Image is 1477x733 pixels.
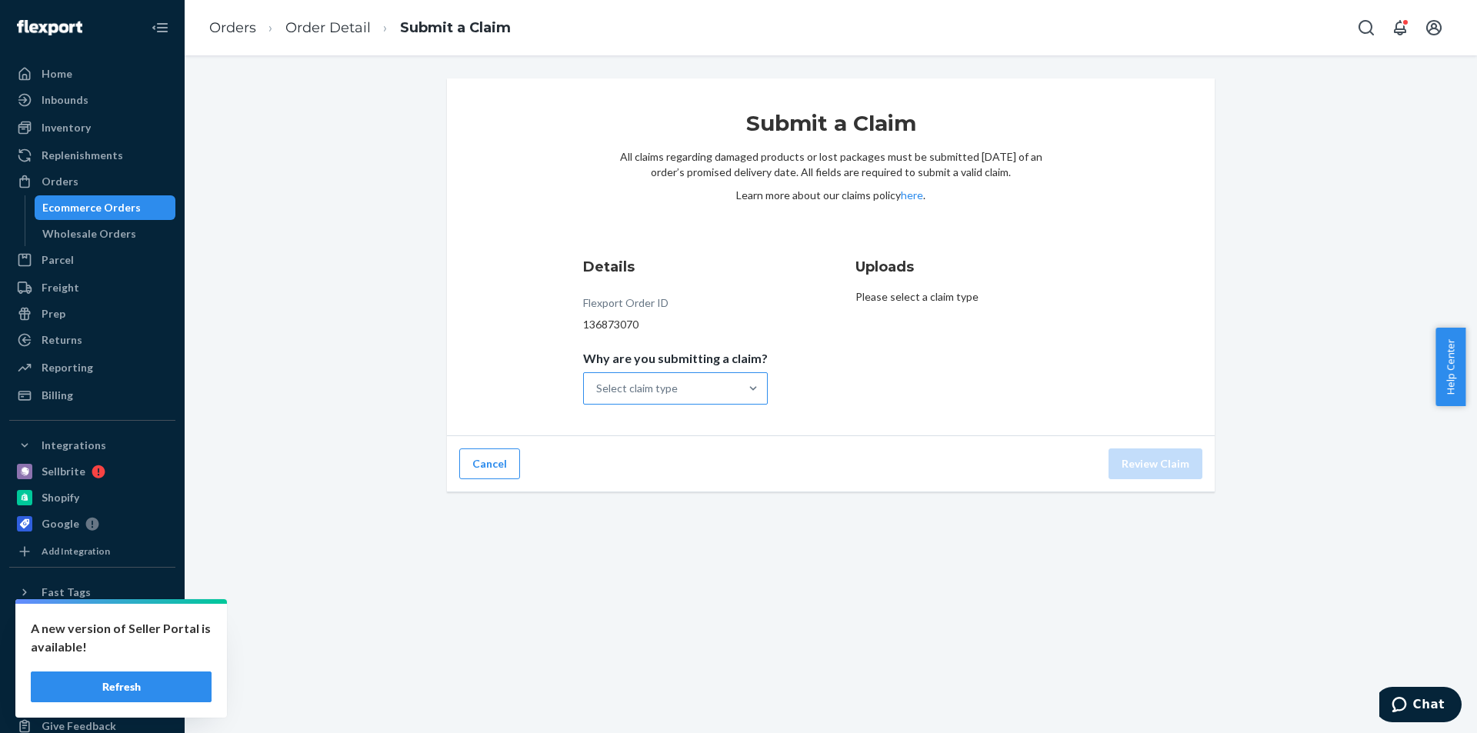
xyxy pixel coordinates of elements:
[619,109,1042,149] h1: Submit a Claim
[42,332,82,348] div: Returns
[619,149,1042,180] p: All claims regarding damaged products or lost packages must be submitted [DATE] of an order’s pro...
[9,275,175,300] a: Freight
[42,490,79,505] div: Shopify
[9,611,175,629] a: Add Fast Tag
[1351,12,1382,43] button: Open Search Box
[855,289,1079,305] p: Please select a claim type
[9,485,175,510] a: Shopify
[9,328,175,352] a: Returns
[42,120,91,135] div: Inventory
[9,302,175,326] a: Prep
[42,464,85,479] div: Sellbrite
[9,511,175,536] a: Google
[9,661,175,686] button: Talk to Support
[9,459,175,484] a: Sellbrite
[9,248,175,272] a: Parcel
[145,12,175,43] button: Close Navigation
[9,169,175,194] a: Orders
[583,317,768,332] div: 136873070
[583,257,768,277] h3: Details
[42,92,88,108] div: Inbounds
[9,115,175,140] a: Inventory
[9,383,175,408] a: Billing
[9,635,175,660] a: Settings
[42,306,65,322] div: Prep
[42,280,79,295] div: Freight
[1385,12,1415,43] button: Open notifications
[459,448,520,479] button: Cancel
[17,20,82,35] img: Flexport logo
[9,355,175,380] a: Reporting
[42,226,136,242] div: Wholesale Orders
[9,580,175,605] button: Fast Tags
[400,19,511,36] a: Submit a Claim
[9,88,175,112] a: Inbounds
[583,351,768,366] p: Why are you submitting a claim?
[35,195,176,220] a: Ecommerce Orders
[42,360,93,375] div: Reporting
[619,188,1042,203] p: Learn more about our claims policy .
[855,257,1079,277] h3: Uploads
[9,62,175,86] a: Home
[31,671,212,702] button: Refresh
[42,252,74,268] div: Parcel
[42,585,91,600] div: Fast Tags
[9,433,175,458] button: Integrations
[285,19,371,36] a: Order Detail
[42,438,106,453] div: Integrations
[583,295,668,317] div: Flexport Order ID
[9,542,175,561] a: Add Integration
[901,188,923,202] a: here
[42,66,72,82] div: Home
[1379,687,1462,725] iframe: Opens a widget where you can chat to one of our agents
[1419,12,1449,43] button: Open account menu
[9,143,175,168] a: Replenishments
[42,545,110,558] div: Add Integration
[42,516,79,531] div: Google
[209,19,256,36] a: Orders
[31,619,212,656] p: A new version of Seller Portal is available!
[42,148,123,163] div: Replenishments
[35,222,176,246] a: Wholesale Orders
[42,200,141,215] div: Ecommerce Orders
[1109,448,1202,479] button: Review Claim
[1435,328,1465,406] button: Help Center
[42,174,78,189] div: Orders
[42,388,73,403] div: Billing
[9,688,175,712] a: Help Center
[197,5,523,51] ol: breadcrumbs
[596,381,678,396] div: Select claim type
